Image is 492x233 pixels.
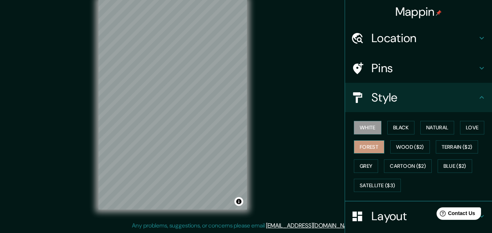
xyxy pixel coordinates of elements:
button: Grey [354,159,378,173]
button: Wood ($2) [390,140,430,154]
p: Any problems, suggestions, or concerns please email . [132,221,358,230]
h4: Location [371,31,477,45]
button: Cartoon ($2) [384,159,432,173]
h4: Mappin [395,4,442,19]
h4: Style [371,90,477,105]
button: Natural [420,121,454,134]
button: White [354,121,381,134]
div: Layout [345,201,492,231]
div: Pins [345,53,492,83]
button: Terrain ($2) [436,140,478,154]
img: pin-icon.png [436,10,442,16]
iframe: Help widget launcher [427,204,484,225]
button: Blue ($2) [438,159,472,173]
button: Love [460,121,484,134]
button: Toggle attribution [234,197,243,206]
a: [EMAIL_ADDRESS][DOMAIN_NAME] [266,222,357,229]
button: Forest [354,140,384,154]
button: Black [387,121,415,134]
h4: Layout [371,209,477,223]
button: Satellite ($3) [354,179,401,192]
div: Location [345,23,492,53]
h4: Pins [371,61,477,75]
div: Style [345,83,492,112]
